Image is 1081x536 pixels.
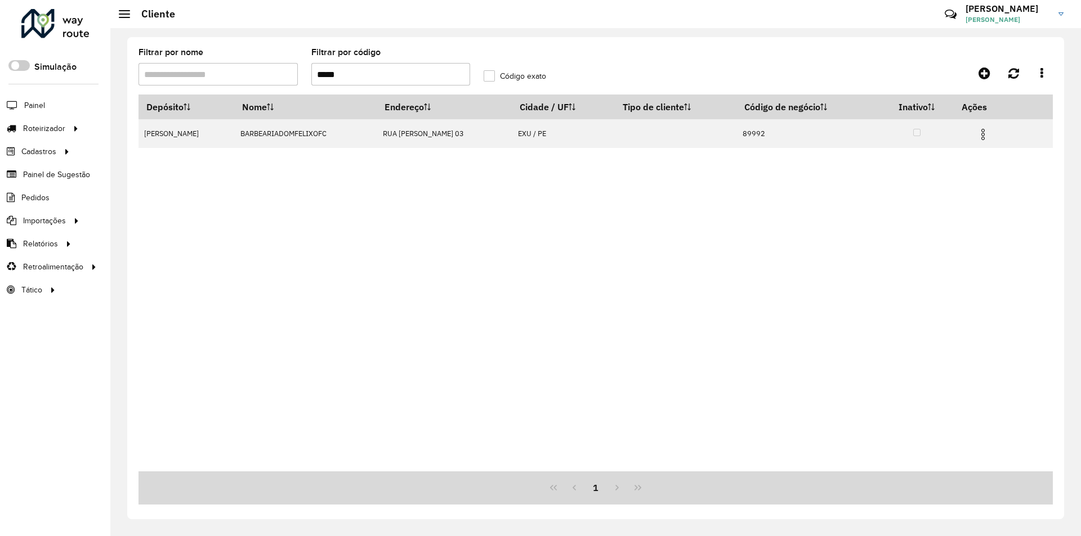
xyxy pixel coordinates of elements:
[23,261,83,273] span: Retroalimentação
[130,8,175,20] h2: Cliente
[235,119,377,148] td: BARBEARIADOMFELIXOFC
[966,3,1050,14] h3: [PERSON_NAME]
[23,123,65,134] span: Roteirizador
[615,95,737,119] th: Tipo de cliente
[512,119,615,148] td: EXU / PE
[377,119,512,148] td: RUA [PERSON_NAME] 03
[377,95,512,119] th: Endereço
[585,477,606,498] button: 1
[736,95,879,119] th: Código de negócio
[21,146,56,157] span: Cadastros
[954,95,1021,119] th: Ações
[939,2,963,26] a: Contato Rápido
[21,192,50,204] span: Pedidos
[34,60,77,74] label: Simulação
[311,46,381,59] label: Filtrar por código
[139,95,235,119] th: Depósito
[879,95,954,119] th: Inativo
[23,238,58,250] span: Relatórios
[23,215,66,227] span: Importações
[24,100,45,111] span: Painel
[139,46,203,59] label: Filtrar por nome
[966,15,1050,25] span: [PERSON_NAME]
[512,95,615,119] th: Cidade / UF
[484,70,546,82] label: Código exato
[139,119,235,148] td: [PERSON_NAME]
[235,95,377,119] th: Nome
[23,169,90,181] span: Painel de Sugestão
[736,119,879,148] td: 89992
[21,284,42,296] span: Tático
